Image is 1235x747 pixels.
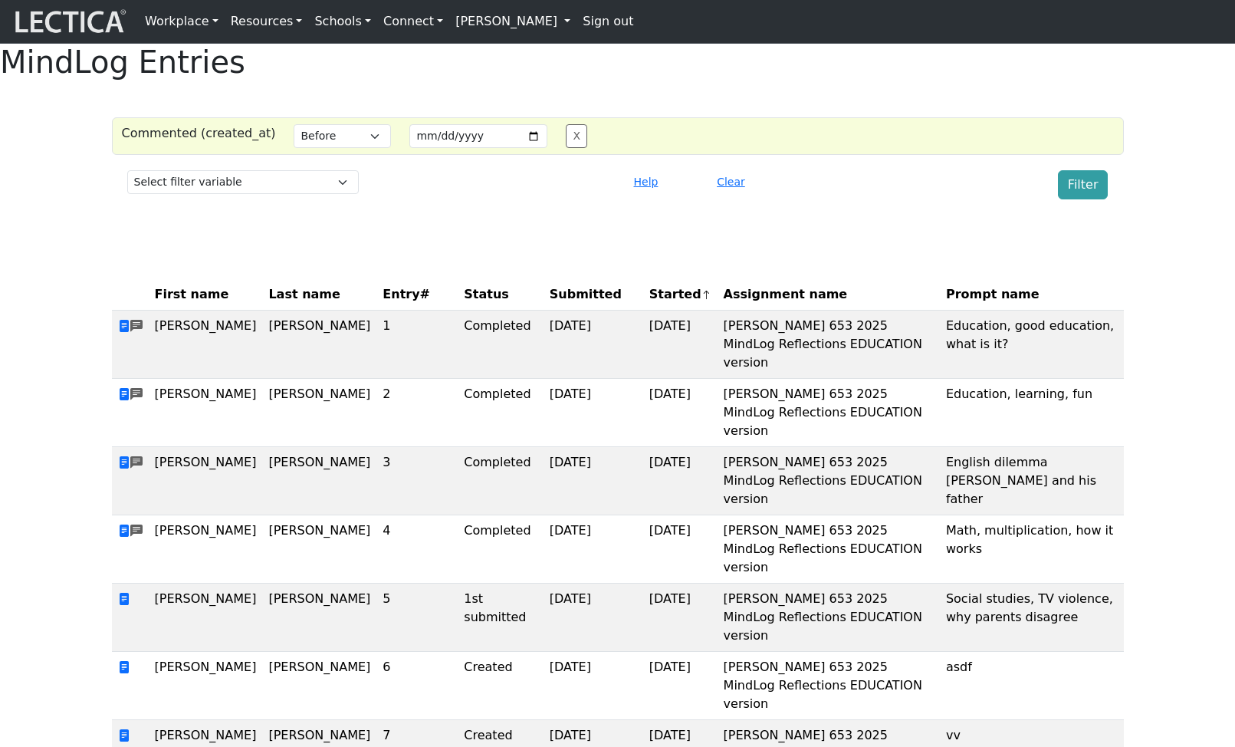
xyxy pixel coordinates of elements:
span: comments [130,522,143,541]
td: 6 [376,652,458,720]
td: [PERSON_NAME] [149,311,263,379]
td: [PERSON_NAME] 653 2025 MindLog Reflections EDUCATION version [718,652,940,720]
td: [DATE] [544,584,643,652]
td: [PERSON_NAME] [262,584,376,652]
td: [PERSON_NAME] [262,311,376,379]
td: [PERSON_NAME] 653 2025 MindLog Reflections EDUCATION version [718,447,940,515]
td: [PERSON_NAME] [149,584,263,652]
td: [DATE] [643,652,718,720]
span: comments [130,454,143,472]
a: Help [627,174,665,189]
td: Created [458,652,543,720]
td: 4 [376,515,458,584]
span: view [118,524,130,538]
td: [DATE] [544,652,643,720]
td: [PERSON_NAME] 653 2025 MindLog Reflections EDUCATION version [718,515,940,584]
td: [DATE] [643,379,718,447]
button: Filter [1058,170,1109,199]
td: [PERSON_NAME] [149,379,263,447]
span: comments [130,318,143,336]
span: view [118,592,130,607]
span: Prompt name [946,285,1040,304]
a: [PERSON_NAME] [449,6,576,37]
td: Social studies, TV violence, why parents disagree [940,584,1124,652]
td: Education, learning, fun [940,379,1124,447]
td: Completed [458,515,543,584]
td: 1st submitted [458,584,543,652]
td: 2 [376,379,458,447]
th: Last name [262,279,376,311]
span: Assignment name [724,285,848,304]
td: 5 [376,584,458,652]
td: asdf [940,652,1124,720]
td: [PERSON_NAME] 653 2025 MindLog Reflections EDUCATION version [718,584,940,652]
td: [PERSON_NAME] [262,652,376,720]
a: Resources [225,6,309,37]
span: First name [155,285,229,304]
td: Math, multiplication, how it works [940,515,1124,584]
td: [PERSON_NAME] [149,447,263,515]
span: comments [130,386,143,404]
td: [PERSON_NAME] [149,652,263,720]
span: view [118,387,130,402]
td: Completed [458,311,543,379]
td: [DATE] [643,447,718,515]
td: 3 [376,447,458,515]
span: view [118,319,130,334]
span: Submitted [550,285,622,304]
td: [DATE] [643,584,718,652]
span: view [118,729,130,743]
td: Completed [458,379,543,447]
td: Completed [458,447,543,515]
td: [PERSON_NAME] [262,515,376,584]
td: [DATE] [643,515,718,584]
td: [PERSON_NAME] 653 2025 MindLog Reflections EDUCATION version [718,311,940,379]
td: [DATE] [544,379,643,447]
img: lecticalive [11,7,126,36]
a: Schools [308,6,377,37]
td: [DATE] [544,447,643,515]
th: Started [643,279,718,311]
span: Status [464,285,509,304]
td: [PERSON_NAME] [262,447,376,515]
td: [PERSON_NAME] 653 2025 MindLog Reflections EDUCATION version [718,379,940,447]
button: X [566,124,587,148]
td: [DATE] [544,311,643,379]
td: Education, good education, what is it? [940,311,1124,379]
span: view [118,456,130,470]
td: [DATE] [544,515,643,584]
span: view [118,660,130,675]
td: 1 [376,311,458,379]
span: Entry# [383,285,452,304]
td: [PERSON_NAME] [149,515,263,584]
a: Sign out [576,6,639,37]
button: Clear [710,170,752,194]
td: [DATE] [643,311,718,379]
a: Connect [377,6,449,37]
input: YYYY-MM-DD [409,124,547,148]
div: Commented (created_at) [113,124,285,148]
a: Workplace [139,6,225,37]
td: [PERSON_NAME] [262,379,376,447]
button: Help [627,170,665,194]
td: English dilemma [PERSON_NAME] and his father [940,447,1124,515]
